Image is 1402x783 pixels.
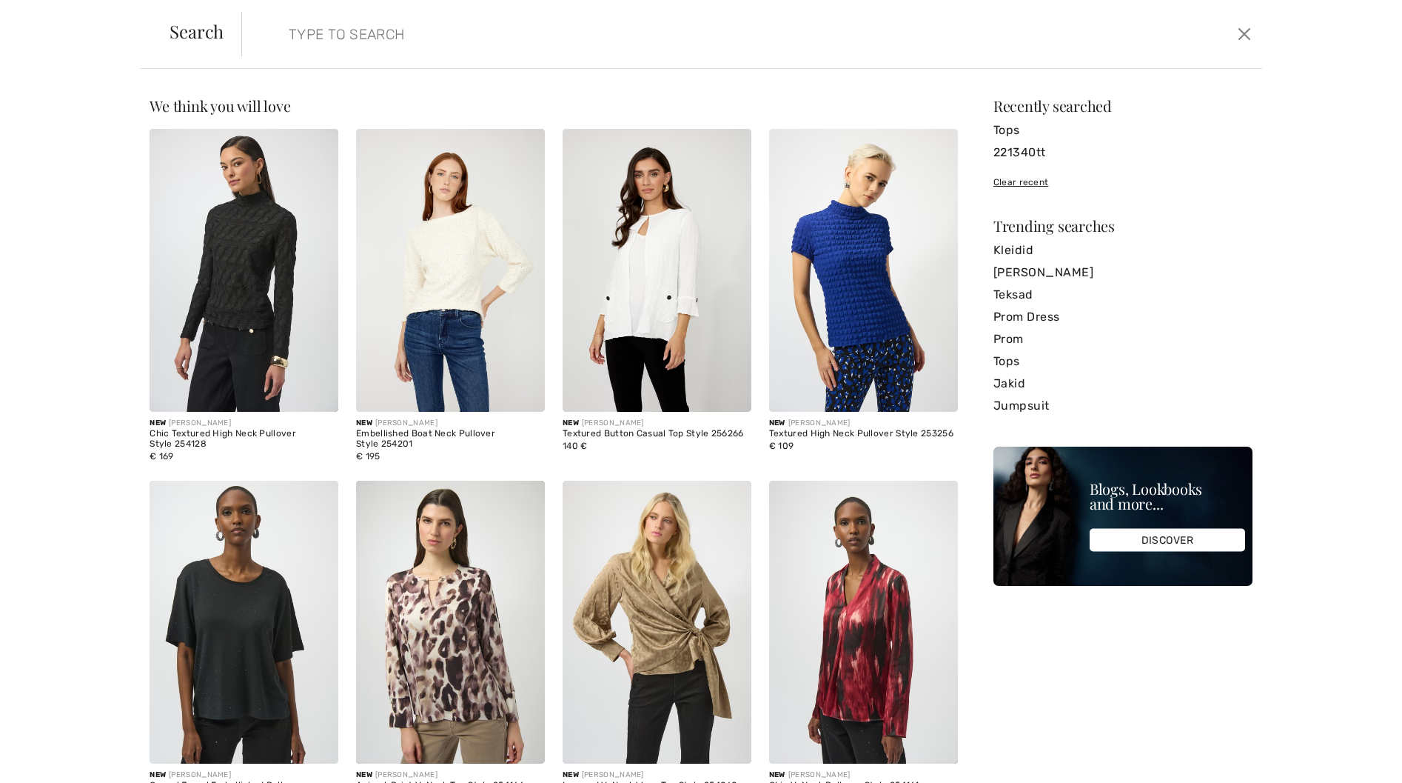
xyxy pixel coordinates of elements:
[993,395,1252,417] a: Jumpsuit
[150,419,166,427] span: New
[150,418,338,429] div: [PERSON_NAME]
[993,284,1252,306] a: Teksad
[150,481,338,764] img: Casual Jewel Embellished Pullover Style 254968. Black
[150,129,338,412] img: Chic Textured High Neck Pullover Style 254128. Black
[563,419,579,427] span: New
[769,770,785,779] span: New
[993,176,1252,189] div: Clear recent
[356,429,545,450] div: Embellished Boat Neck Pullover Style 254201
[993,447,1252,586] img: Blogs, Lookbooks and more...
[1090,482,1245,511] div: Blogs, Lookbooks and more...
[993,99,1252,113] div: Recently searched
[563,429,751,439] div: Textured Button Casual Top Style 256266
[769,129,958,412] img: Textured High Neck Pullover Style 253256. Vanilla 30
[1090,529,1245,552] div: DISCOVER
[278,12,994,56] input: TYPE TO SEARCH
[1233,22,1255,46] button: Sulgema
[150,96,290,116] span: We think you will love
[356,481,545,764] img: Animal-Print V-Neck Top Style 254166. Offwhite/Multi
[150,429,338,450] div: Chic Textured High Neck Pullover Style 254128
[563,129,751,412] img: Textured Button Casual Top Style 256266. Off White
[563,418,751,429] div: [PERSON_NAME]
[993,373,1252,395] a: Jakid
[356,419,372,427] span: New
[769,419,785,427] span: New
[769,770,958,781] div: [PERSON_NAME]
[563,481,751,764] img: Leopard V-Neck Wrap Top Style 254060. Taupe
[769,429,958,439] div: Textured High Neck Pullover Style 253256
[993,119,1252,141] a: Tops
[993,350,1252,373] a: Tops
[150,451,174,462] span: € 169
[993,141,1252,164] a: 221340tt
[150,770,338,781] div: [PERSON_NAME]
[563,441,588,451] span: 140 €
[356,418,545,429] div: [PERSON_NAME]
[356,451,380,462] span: € 195
[563,770,579,779] span: New
[28,10,77,24] span: Vestlus
[993,261,1252,284] a: [PERSON_NAME]
[563,770,751,781] div: [PERSON_NAME]
[170,22,224,40] span: Search
[993,306,1252,328] a: Prom Dress
[356,770,545,781] div: [PERSON_NAME]
[769,418,958,429] div: [PERSON_NAME]
[356,129,545,412] img: Embellished Boat Neck Pullover Style 254201. Vanilla
[993,328,1252,350] a: Prom
[993,239,1252,261] a: Kleidid
[150,770,166,779] span: New
[769,441,794,451] span: € 109
[356,770,372,779] span: New
[993,219,1252,233] div: Trending searches
[769,481,958,764] img: Chic V-Neck Pullover Style 254161. Black/red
